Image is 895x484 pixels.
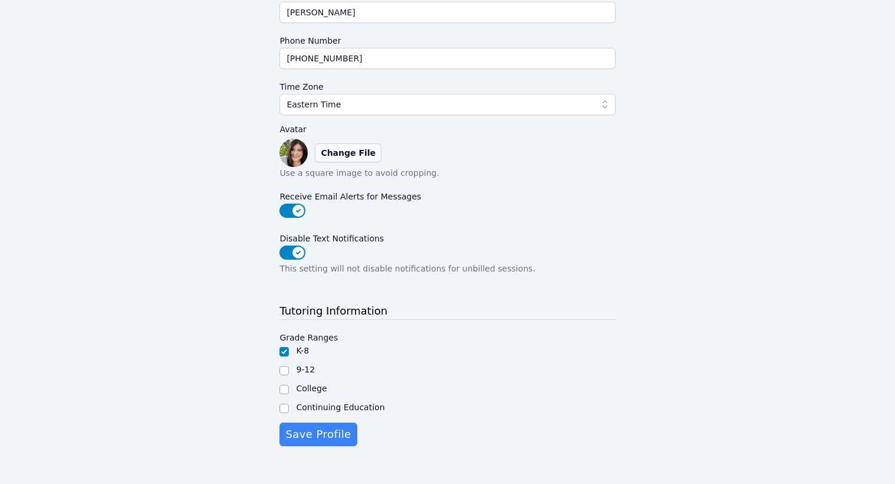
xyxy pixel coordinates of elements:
[279,139,308,167] img: preview
[279,186,615,204] label: Receive Email Alerts for Messages
[285,426,351,443] span: Save Profile
[287,97,341,112] span: Eastern Time
[315,143,381,162] label: Change File
[279,30,615,48] label: Phone Number
[279,94,615,115] button: Eastern Time
[296,365,315,374] label: 9-12
[279,167,615,179] p: Use a square image to avoid cropping.
[279,423,357,446] button: Save Profile
[279,122,615,136] label: Avatar
[296,403,384,412] label: Continuing Education
[279,228,615,246] label: Disable Text Notifications
[279,263,615,274] p: This setting will not disable notifications for unbilled sessions.
[279,76,615,94] label: Time Zone
[279,303,615,320] h3: Tutoring Information
[296,384,327,393] label: College
[279,327,338,345] legend: Grade Ranges
[296,346,309,355] label: K-8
